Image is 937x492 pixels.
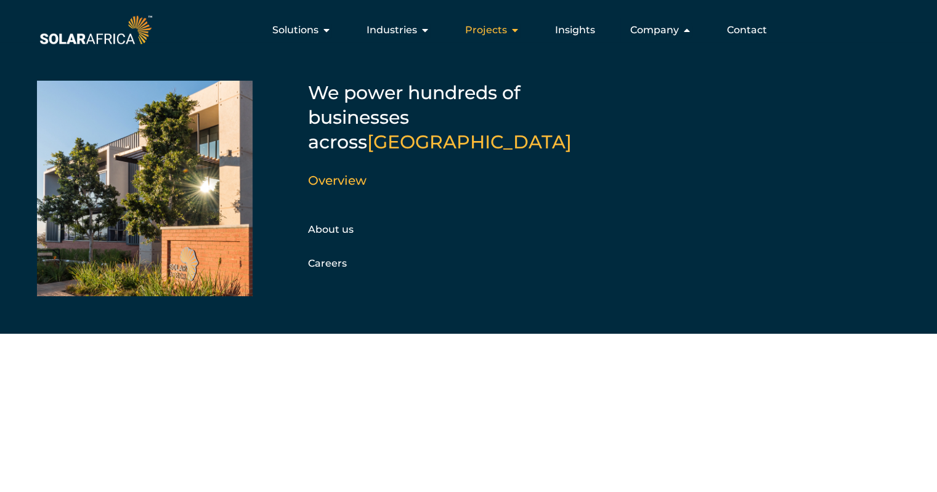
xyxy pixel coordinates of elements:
h5: We power hundreds of businesses across [308,81,616,155]
h5: SolarAfrica is proudly affiliated with [36,416,936,425]
span: [GEOGRAPHIC_DATA] [367,131,572,153]
a: Contact [727,23,767,38]
a: About us [308,224,354,235]
span: Projects [465,23,507,38]
a: Overview [308,173,367,188]
nav: Menu [155,18,777,42]
a: Careers [308,257,347,269]
span: Industries [367,23,417,38]
span: Solutions [272,23,318,38]
div: Menu Toggle [155,18,777,42]
span: Company [630,23,679,38]
a: Insights [555,23,595,38]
